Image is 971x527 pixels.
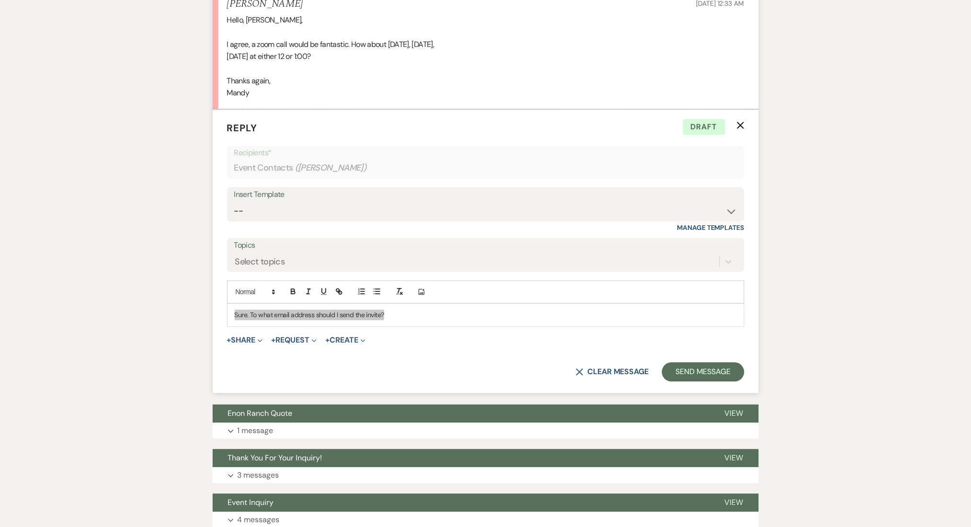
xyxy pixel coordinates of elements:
button: Request [271,337,317,344]
div: Insert Template [234,188,737,202]
span: View [725,409,743,419]
span: View [725,453,743,463]
p: 1 message [238,425,274,437]
p: Recipients* [234,147,737,160]
button: Enon Ranch Quote [213,405,709,423]
span: View [725,498,743,508]
span: + [227,337,231,344]
p: Sure. To what email address should I send the invite? [235,310,737,321]
span: Thank You For Your Inquiry! [228,453,322,463]
button: View [709,494,759,512]
span: + [271,337,275,344]
button: View [709,449,759,468]
button: Clear message [576,368,649,376]
button: View [709,405,759,423]
span: Enon Ranch Quote [228,409,293,419]
div: Hello, [PERSON_NAME], I agree, a zoom call would be fantastic. How about [DATE], [DATE], [DATE] a... [227,14,744,100]
p: 3 messages [238,470,279,482]
button: 1 message [213,423,759,439]
span: Draft [683,119,725,136]
a: Manage Templates [677,224,744,232]
p: 4 messages [238,514,280,527]
label: Topics [234,239,737,253]
button: Thank You For Your Inquiry! [213,449,709,468]
span: + [325,337,330,344]
button: Create [325,337,365,344]
button: Send Message [662,363,744,382]
div: Event Contacts [234,159,737,178]
button: Event Inquiry [213,494,709,512]
button: 3 messages [213,468,759,484]
button: Share [227,337,263,344]
span: Event Inquiry [228,498,274,508]
span: ( [PERSON_NAME] ) [295,162,367,175]
span: Reply [227,122,258,135]
div: Select topics [235,256,285,269]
